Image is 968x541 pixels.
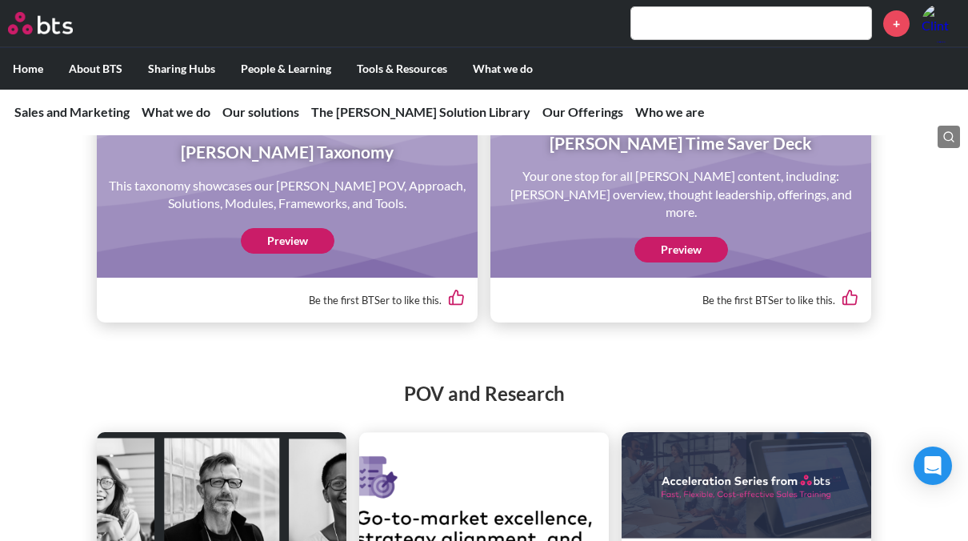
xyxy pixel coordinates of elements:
[56,48,135,90] label: About BTS
[222,104,299,119] a: Our solutions
[883,10,910,37] a: +
[914,447,952,485] div: Open Intercom Messenger
[8,12,102,34] a: Go home
[502,167,860,221] p: Your one stop for all [PERSON_NAME] content, including: [PERSON_NAME] overview, thought leadershi...
[502,131,860,154] h1: [PERSON_NAME] Time Saver Deck
[108,177,466,213] p: This taxonomy showcases our [PERSON_NAME] POV, Approach, Solutions, Modules, Frameworks, and Tools.
[311,104,530,119] a: The [PERSON_NAME] Solution Library
[634,237,728,262] a: Preview
[108,140,466,163] h1: [PERSON_NAME] Taxonomy
[241,228,334,254] a: Preview
[922,4,960,42] img: Clint Barry
[228,48,344,90] label: People & Learning
[135,48,228,90] label: Sharing Hubs
[460,48,546,90] label: What we do
[14,104,130,119] a: Sales and Marketing
[142,104,210,119] a: What we do
[110,278,465,322] div: Be the first BTSer to like this.
[635,104,705,119] a: Who we are
[344,48,460,90] label: Tools & Resources
[8,12,73,34] img: BTS Logo
[922,4,960,42] a: Profile
[542,104,623,119] a: Our Offerings
[503,278,858,322] div: Be the first BTSer to like this.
